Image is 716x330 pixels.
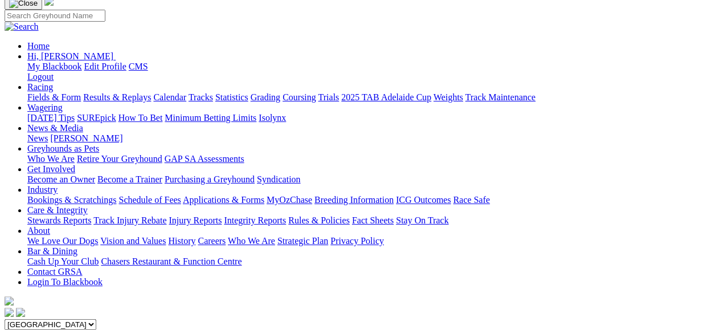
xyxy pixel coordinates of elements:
a: Who We Are [228,236,275,246]
a: Home [27,41,50,51]
a: Fact Sheets [352,215,394,225]
div: Bar & Dining [27,256,711,267]
a: Bar & Dining [27,246,77,256]
a: Schedule of Fees [118,195,181,205]
a: Weights [433,92,463,102]
a: Statistics [215,92,248,102]
div: Hi, [PERSON_NAME] [27,62,711,82]
a: Bookings & Scratchings [27,195,116,205]
a: We Love Our Dogs [27,236,98,246]
div: Get Involved [27,174,711,185]
a: Integrity Reports [224,215,286,225]
a: Hi, [PERSON_NAME] [27,51,116,61]
a: Track Maintenance [465,92,535,102]
div: Racing [27,92,711,103]
a: Results & Replays [83,92,151,102]
a: Injury Reports [169,215,222,225]
a: Purchasing a Greyhound [165,174,255,184]
a: MyOzChase [267,195,312,205]
a: Grading [251,92,280,102]
a: Who We Are [27,154,75,164]
a: Logout [27,72,54,82]
img: facebook.svg [5,308,14,317]
a: Edit Profile [84,62,126,71]
div: Industry [27,195,711,205]
a: Care & Integrity [27,205,88,215]
a: Vision and Values [100,236,166,246]
img: logo-grsa-white.png [5,296,14,305]
div: News & Media [27,133,711,144]
a: Become a Trainer [97,174,162,184]
a: Industry [27,185,58,194]
a: [PERSON_NAME] [50,133,122,143]
a: Wagering [27,103,63,112]
input: Search [5,10,105,22]
a: Strategic Plan [277,236,328,246]
a: Become an Owner [27,174,95,184]
a: News & Media [27,123,83,133]
a: Trials [318,92,339,102]
a: Applications & Forms [183,195,264,205]
a: Race Safe [453,195,489,205]
a: Retire Your Greyhound [77,154,162,164]
a: Coursing [283,92,316,102]
div: Care & Integrity [27,215,711,226]
a: Greyhounds as Pets [27,144,99,153]
a: CMS [129,62,148,71]
a: Contact GRSA [27,267,82,276]
a: [DATE] Tips [27,113,75,123]
a: Fields & Form [27,92,81,102]
a: How To Bet [118,113,163,123]
a: Tracks [189,92,213,102]
a: Breeding Information [314,195,394,205]
a: 2025 TAB Adelaide Cup [341,92,431,102]
a: My Blackbook [27,62,82,71]
a: Login To Blackbook [27,277,103,287]
img: twitter.svg [16,308,25,317]
a: Racing [27,82,53,92]
a: Rules & Policies [288,215,350,225]
a: Minimum Betting Limits [165,113,256,123]
a: Track Injury Rebate [93,215,166,225]
div: Greyhounds as Pets [27,154,711,164]
a: Stewards Reports [27,215,91,225]
img: Search [5,22,39,32]
span: Hi, [PERSON_NAME] [27,51,113,61]
a: GAP SA Assessments [165,154,244,164]
a: Isolynx [259,113,286,123]
a: Careers [198,236,226,246]
a: News [27,133,48,143]
a: Stay On Track [396,215,448,225]
div: About [27,236,711,246]
a: Chasers Restaurant & Function Centre [101,256,242,266]
a: Privacy Policy [330,236,384,246]
a: Syndication [257,174,300,184]
a: Calendar [153,92,186,102]
a: Get Involved [27,164,75,174]
div: Wagering [27,113,711,123]
a: About [27,226,50,235]
a: Cash Up Your Club [27,256,99,266]
a: History [168,236,195,246]
a: ICG Outcomes [396,195,451,205]
a: SUREpick [77,113,116,123]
